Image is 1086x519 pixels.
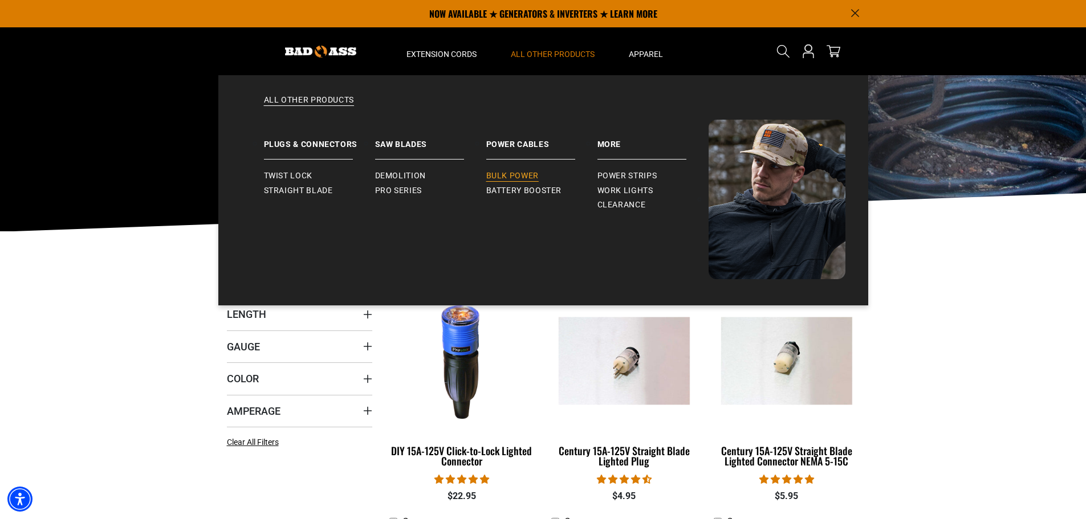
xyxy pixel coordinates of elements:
[227,372,259,385] span: Color
[494,27,612,75] summary: All Other Products
[434,474,489,485] span: 4.84 stars
[406,49,477,59] span: Extension Cords
[551,446,697,466] div: Century 15A-125V Straight Blade Lighted Plug
[389,289,535,473] a: DIY 15A-125V Click-to-Lock Lighted Connector DIY 15A-125V Click-to-Lock Lighted Connector
[390,295,534,426] img: DIY 15A-125V Click-to-Lock Lighted Connector
[597,198,709,212] a: Clearance
[227,330,372,362] summary: Gauge
[486,169,597,183] a: Bulk Power
[511,49,595,59] span: All Other Products
[774,42,792,60] summary: Search
[597,474,652,485] span: 4.38 stars
[597,183,709,198] a: Work Lights
[227,436,283,448] a: Clear All Filters
[389,489,535,503] div: $22.95
[285,46,356,58] img: Bad Ass Extension Cords
[227,395,372,427] summary: Amperage
[597,171,657,181] span: Power Strips
[612,27,680,75] summary: Apparel
[597,169,709,183] a: Power Strips
[552,317,696,404] img: Century 15A-125V Straight Blade Lighted Plug
[375,171,426,181] span: Demolition
[597,120,709,160] a: Battery Booster More Power Strips
[824,44,843,58] a: cart
[264,120,375,160] a: Plugs & Connectors
[714,446,859,466] div: Century 15A-125V Straight Blade Lighted Connector NEMA 5-15C
[227,362,372,394] summary: Color
[264,186,333,196] span: Straight Blade
[597,186,653,196] span: Work Lights
[389,446,535,466] div: DIY 15A-125V Click-to-Lock Lighted Connector
[241,95,845,120] a: All Other Products
[714,489,859,503] div: $5.95
[7,487,32,512] div: Accessibility Menu
[264,171,312,181] span: Twist Lock
[375,186,422,196] span: Pro Series
[227,438,279,447] span: Clear All Filters
[709,120,845,279] img: Bad Ass Extension Cords
[759,474,814,485] span: 5.00 stars
[227,308,266,321] span: Length
[486,183,597,198] a: Battery Booster
[799,27,817,75] a: Open this option
[486,120,597,160] a: Power Cables
[375,169,486,183] a: Demolition
[264,183,375,198] a: Straight Blade
[227,340,260,353] span: Gauge
[486,171,539,181] span: Bulk Power
[264,169,375,183] a: Twist Lock
[597,200,646,210] span: Clearance
[375,120,486,160] a: Saw Blades
[551,489,697,503] div: $4.95
[389,27,494,75] summary: Extension Cords
[714,289,859,473] a: Century 15A-125V Straight Blade Lighted Connector NEMA 5-15C Century 15A-125V Straight Blade Ligh...
[486,186,562,196] span: Battery Booster
[227,404,280,418] span: Amperage
[227,298,372,330] summary: Length
[715,317,859,404] img: Century 15A-125V Straight Blade Lighted Connector NEMA 5-15C
[375,183,486,198] a: Pro Series
[629,49,663,59] span: Apparel
[551,289,697,473] a: Century 15A-125V Straight Blade Lighted Plug Century 15A-125V Straight Blade Lighted Plug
